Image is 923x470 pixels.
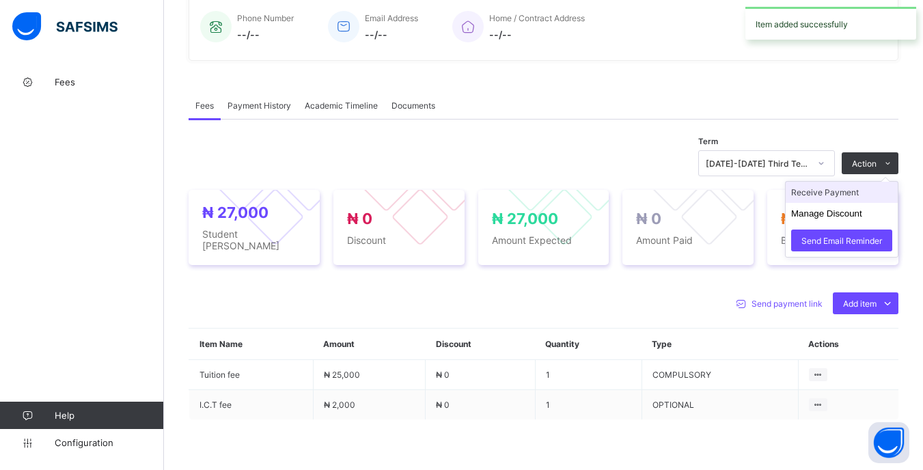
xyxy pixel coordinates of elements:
[365,13,418,23] span: Email Address
[189,329,314,360] th: Item Name
[781,210,847,227] span: ₦ 27,000
[636,234,740,246] span: Amount Paid
[492,234,596,246] span: Amount Expected
[237,29,294,40] span: --/--
[436,370,450,380] span: ₦ 0
[786,182,898,203] li: dropdown-list-item-text-0
[202,204,268,221] span: ₦ 27,000
[324,370,360,380] span: ₦ 25,000
[492,210,558,227] span: ₦ 27,000
[868,422,909,463] button: Open asap
[706,158,810,169] div: [DATE]-[DATE] Third Term
[237,13,294,23] span: Phone Number
[791,208,862,219] button: Manage Discount
[801,236,882,246] span: Send Email Reminder
[798,329,898,360] th: Actions
[324,400,355,410] span: ₦ 2,000
[199,400,303,410] span: I.C.T fee
[426,329,535,360] th: Discount
[489,13,585,23] span: Home / Contract Address
[786,203,898,224] li: dropdown-list-item-text-1
[436,400,450,410] span: ₦ 0
[642,360,798,390] td: COMPULSORY
[642,390,798,420] td: OPTIONAL
[12,12,118,41] img: safsims
[55,410,163,421] span: Help
[852,158,877,169] span: Action
[535,329,642,360] th: Quantity
[698,137,718,146] span: Term
[228,100,291,111] span: Payment History
[55,437,163,448] span: Configuration
[752,299,823,309] span: Send payment link
[347,234,451,246] span: Discount
[55,77,164,87] span: Fees
[347,210,372,227] span: ₦ 0
[535,360,642,390] td: 1
[305,100,378,111] span: Academic Timeline
[365,29,418,40] span: --/--
[391,100,435,111] span: Documents
[313,329,425,360] th: Amount
[535,390,642,420] td: 1
[636,210,661,227] span: ₦ 0
[745,7,916,40] div: Item added successfully
[781,234,885,246] span: Balance
[199,370,303,380] span: Tuition fee
[786,224,898,257] li: dropdown-list-item-text-2
[489,29,585,40] span: --/--
[642,329,798,360] th: Type
[843,299,877,309] span: Add item
[202,228,306,251] span: Student [PERSON_NAME]
[195,100,214,111] span: Fees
